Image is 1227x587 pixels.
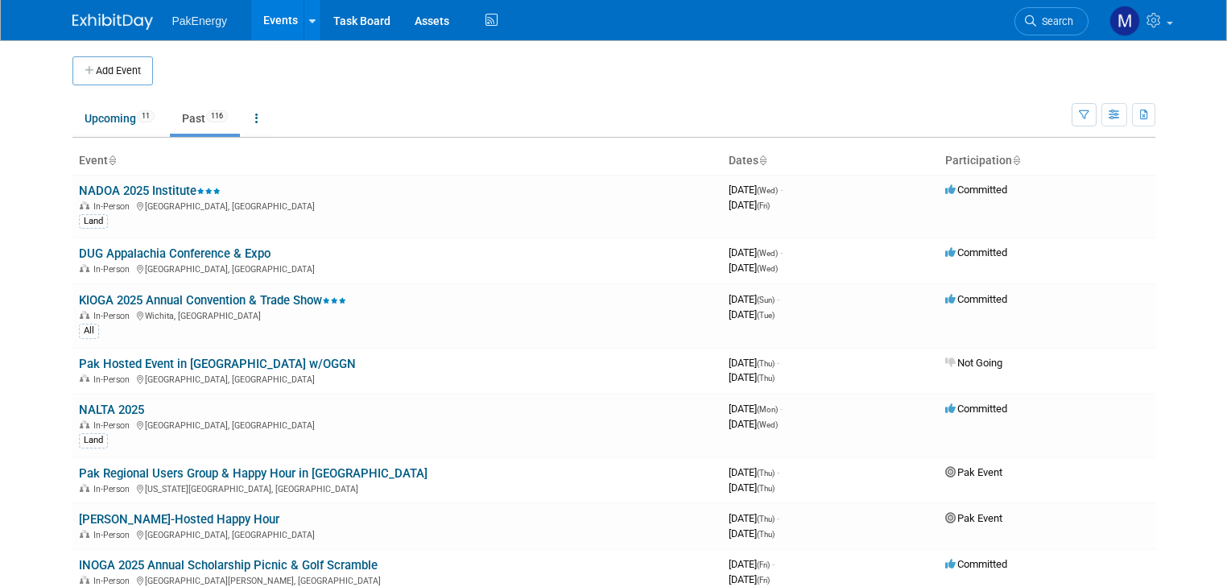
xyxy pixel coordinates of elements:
[80,420,89,428] img: In-Person Event
[729,371,775,383] span: [DATE]
[80,264,89,272] img: In-Person Event
[757,560,770,569] span: (Fri)
[945,293,1007,305] span: Committed
[170,103,240,134] a: Past116
[757,264,778,273] span: (Wed)
[79,433,108,448] div: Land
[757,405,778,414] span: (Mon)
[79,246,271,261] a: DUG Appalachia Conference & Expo
[757,515,775,523] span: (Thu)
[757,484,775,493] span: (Thu)
[79,262,716,275] div: [GEOGRAPHIC_DATA], [GEOGRAPHIC_DATA]
[79,372,716,385] div: [GEOGRAPHIC_DATA], [GEOGRAPHIC_DATA]
[80,484,89,492] img: In-Person Event
[79,418,716,431] div: [GEOGRAPHIC_DATA], [GEOGRAPHIC_DATA]
[722,147,939,175] th: Dates
[945,512,1002,524] span: Pak Event
[79,403,144,417] a: NALTA 2025
[79,357,356,371] a: Pak Hosted Event in [GEOGRAPHIC_DATA] w/OGGN
[757,374,775,382] span: (Thu)
[729,293,779,305] span: [DATE]
[72,14,153,30] img: ExhibitDay
[79,573,716,586] div: [GEOGRAPHIC_DATA][PERSON_NAME], [GEOGRAPHIC_DATA]
[79,527,716,540] div: [GEOGRAPHIC_DATA], [GEOGRAPHIC_DATA]
[757,469,775,477] span: (Thu)
[79,184,221,198] a: NADOA 2025 Institute
[777,466,779,478] span: -
[757,576,770,585] span: (Fri)
[72,56,153,85] button: Add Event
[729,184,783,196] span: [DATE]
[729,482,775,494] span: [DATE]
[93,311,134,321] span: In-Person
[777,512,779,524] span: -
[80,311,89,319] img: In-Person Event
[757,249,778,258] span: (Wed)
[79,558,378,573] a: INOGA 2025 Annual Scholarship Picnic & Golf Scramble
[79,214,108,229] div: Land
[729,466,779,478] span: [DATE]
[757,201,770,210] span: (Fri)
[729,403,783,415] span: [DATE]
[93,530,134,540] span: In-Person
[93,201,134,212] span: In-Person
[757,311,775,320] span: (Tue)
[79,308,716,321] div: Wichita, [GEOGRAPHIC_DATA]
[945,357,1002,369] span: Not Going
[80,576,89,584] img: In-Person Event
[729,199,770,211] span: [DATE]
[780,246,783,258] span: -
[72,103,167,134] a: Upcoming11
[79,482,716,494] div: [US_STATE][GEOGRAPHIC_DATA], [GEOGRAPHIC_DATA]
[757,296,775,304] span: (Sun)
[729,527,775,539] span: [DATE]
[108,154,116,167] a: Sort by Event Name
[780,184,783,196] span: -
[80,530,89,538] img: In-Person Event
[93,484,134,494] span: In-Person
[72,147,722,175] th: Event
[729,418,778,430] span: [DATE]
[79,199,716,212] div: [GEOGRAPHIC_DATA], [GEOGRAPHIC_DATA]
[758,154,766,167] a: Sort by Start Date
[757,359,775,368] span: (Thu)
[206,110,228,122] span: 116
[80,201,89,209] img: In-Person Event
[93,264,134,275] span: In-Person
[729,308,775,320] span: [DATE]
[93,420,134,431] span: In-Person
[729,246,783,258] span: [DATE]
[137,110,155,122] span: 11
[93,374,134,385] span: In-Person
[780,403,783,415] span: -
[939,147,1155,175] th: Participation
[945,466,1002,478] span: Pak Event
[1012,154,1020,167] a: Sort by Participation Type
[729,512,779,524] span: [DATE]
[93,576,134,586] span: In-Person
[79,512,279,527] a: [PERSON_NAME]-Hosted Happy Hour
[729,357,779,369] span: [DATE]
[757,420,778,429] span: (Wed)
[1014,7,1089,35] a: Search
[777,293,779,305] span: -
[757,186,778,195] span: (Wed)
[729,558,775,570] span: [DATE]
[80,374,89,382] img: In-Person Event
[945,184,1007,196] span: Committed
[945,558,1007,570] span: Committed
[777,357,779,369] span: -
[729,573,770,585] span: [DATE]
[1036,15,1073,27] span: Search
[79,293,346,308] a: KIOGA 2025 Annual Convention & Trade Show
[772,558,775,570] span: -
[172,14,227,27] span: PakEnergy
[1109,6,1140,36] img: Mary Walker
[945,246,1007,258] span: Committed
[79,466,428,481] a: Pak Regional Users Group & Happy Hour in [GEOGRAPHIC_DATA]
[757,530,775,539] span: (Thu)
[729,262,778,274] span: [DATE]
[945,403,1007,415] span: Committed
[79,324,99,338] div: All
